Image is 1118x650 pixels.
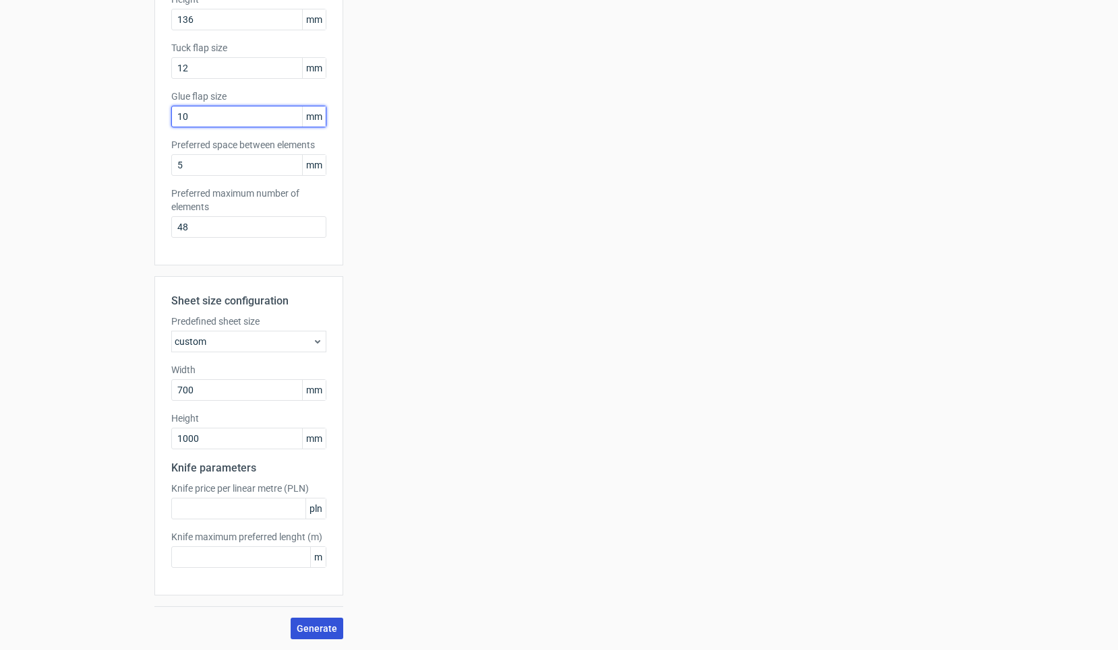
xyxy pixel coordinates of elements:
label: Tuck flap size [171,41,326,55]
input: custom [171,379,326,401]
span: pln [305,498,326,519]
button: Generate [291,618,343,639]
span: mm [302,428,326,449]
span: Generate [297,624,337,633]
h2: Knife parameters [171,460,326,476]
label: Glue flap size [171,90,326,103]
label: Height [171,412,326,425]
label: Preferred space between elements [171,138,326,152]
label: Knife price per linear metre (PLN) [171,482,326,495]
span: mm [302,9,326,30]
span: m [310,547,326,567]
label: Predefined sheet size [171,315,326,328]
span: mm [302,380,326,400]
span: mm [302,58,326,78]
label: Preferred maximum number of elements [171,187,326,214]
span: mm [302,155,326,175]
h2: Sheet size configuration [171,293,326,309]
span: mm [302,106,326,127]
label: Width [171,363,326,377]
label: Knife maximum preferred lenght (m) [171,530,326,544]
div: custom [171,331,326,352]
input: custom [171,428,326,449]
